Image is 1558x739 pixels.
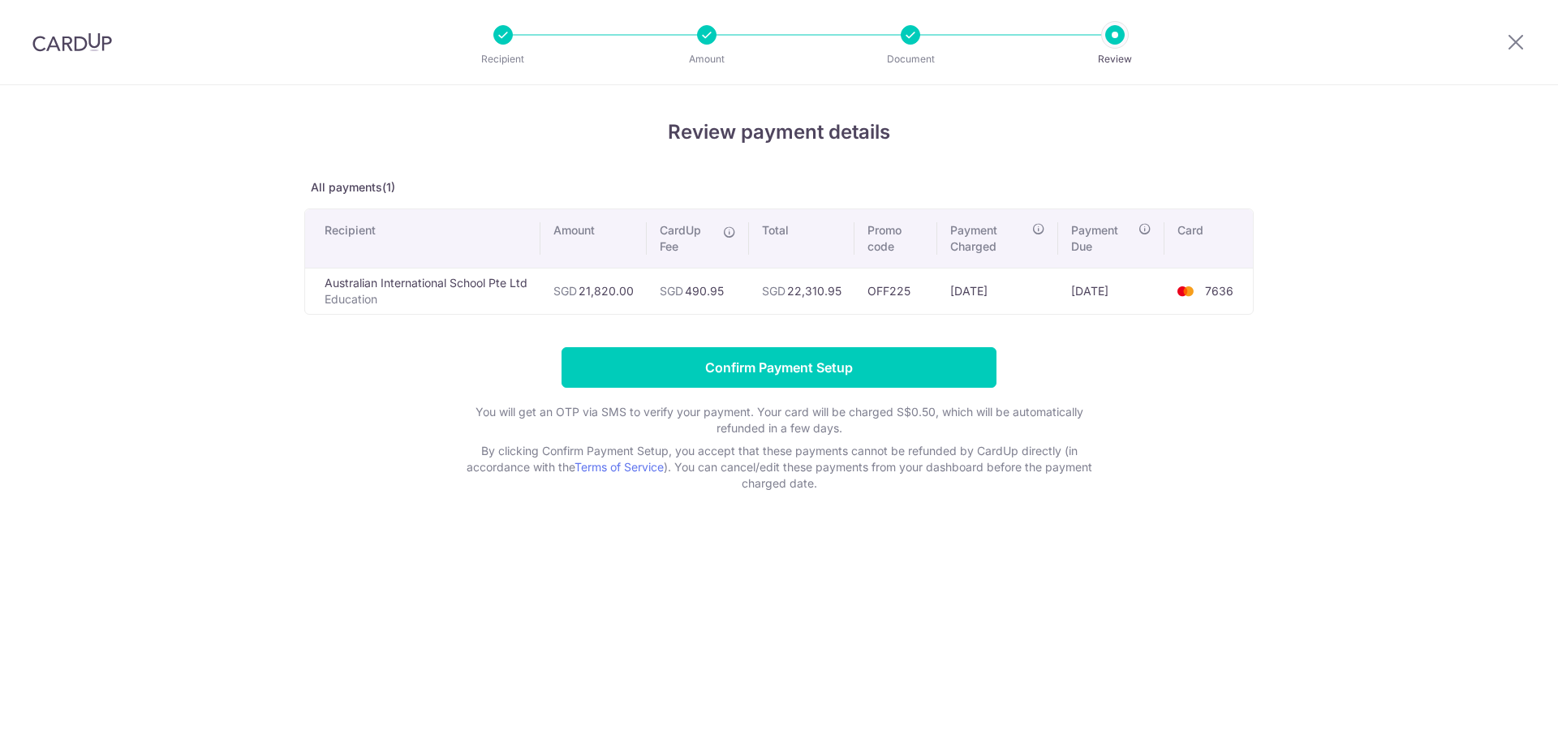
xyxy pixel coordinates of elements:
[454,404,1104,436] p: You will get an OTP via SMS to verify your payment. Your card will be charged S$0.50, which will ...
[443,51,563,67] p: Recipient
[305,209,540,268] th: Recipient
[305,268,540,314] td: Australian International School Pte Ltd
[854,268,936,314] td: OFF225
[660,284,683,298] span: SGD
[647,268,749,314] td: 490.95
[553,284,577,298] span: SGD
[1071,222,1134,255] span: Payment Due
[1055,51,1175,67] p: Review
[304,118,1254,147] h4: Review payment details
[950,222,1028,255] span: Payment Charged
[32,32,112,52] img: CardUp
[454,443,1104,492] p: By clicking Confirm Payment Setup, you accept that these payments cannot be refunded by CardUp di...
[540,268,647,314] td: 21,820.00
[1058,268,1164,314] td: [DATE]
[540,209,647,268] th: Amount
[937,268,1059,314] td: [DATE]
[1205,284,1233,298] span: 7636
[854,209,936,268] th: Promo code
[749,209,854,268] th: Total
[749,268,854,314] td: 22,310.95
[1454,690,1542,731] iframe: Opens a widget where you can find more information
[1169,281,1202,301] img: <span class="translation_missing" title="translation missing: en.account_steps.new_confirm_form.b...
[304,179,1254,195] p: All payments(1)
[647,51,767,67] p: Amount
[325,291,527,307] p: Education
[850,51,971,67] p: Document
[762,284,785,298] span: SGD
[562,347,996,388] input: Confirm Payment Setup
[575,460,664,474] a: Terms of Service
[660,222,715,255] span: CardUp Fee
[1164,209,1253,268] th: Card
